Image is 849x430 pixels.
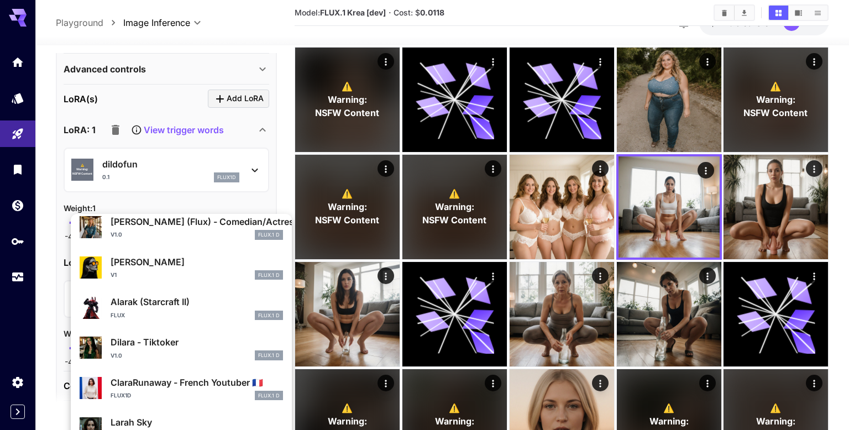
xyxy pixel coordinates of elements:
p: Dilara - Tiktoker [111,335,283,349]
p: FLUX.1 D [258,312,280,319]
p: Larah Sky [111,416,283,429]
div: ClaraRunaway - French Youtuber 🇫🇷Flux1DFLUX.1 D [80,371,283,405]
p: FLUX.1 D [258,231,280,239]
p: v1.0 [111,352,122,360]
div: Alarak (Starcraft II)FluxFLUX.1 D [80,291,283,324]
p: FLUX.1 D [258,352,280,359]
p: [PERSON_NAME] (Flux) - Comedian/Actress [111,215,283,228]
p: FLUX.1 D [258,271,280,279]
p: FLUX.1 D [258,392,280,400]
p: Flux1D [111,391,131,400]
p: V1 [111,271,117,279]
p: ClaraRunaway - French Youtuber 🇫🇷 [111,376,283,389]
p: [PERSON_NAME] [111,255,283,269]
p: Alarak (Starcraft II) [111,295,283,308]
div: [PERSON_NAME]V1FLUX.1 D [80,251,283,285]
div: Dilara - Tiktokerv1.0FLUX.1 D [80,331,283,365]
div: [PERSON_NAME] (Flux) - Comedian/Actressv1.0FLUX.1 D [80,211,283,244]
p: Flux [111,311,125,319]
p: v1.0 [111,230,122,239]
